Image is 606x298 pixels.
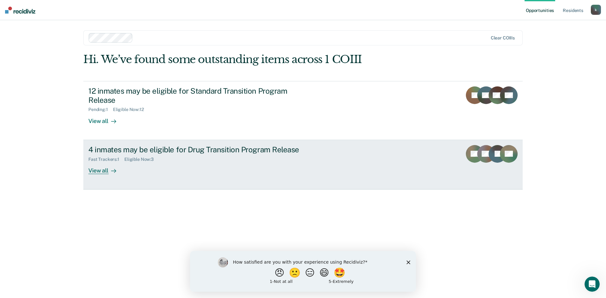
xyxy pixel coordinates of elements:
[83,140,523,190] a: 4 inmates may be eligible for Drug Transition Program ReleaseFast Trackers:1Eligible Now:3View all
[88,157,124,162] div: Fast Trackers : 1
[88,162,124,174] div: View all
[5,7,35,14] img: Recidiviz
[88,107,113,112] div: Pending : 1
[88,145,310,154] div: 4 inmates may be eligible for Drug Transition Program Release
[591,5,601,15] button: k
[585,277,600,292] iframe: Intercom live chat
[124,157,159,162] div: Eligible Now : 3
[83,81,523,140] a: 12 inmates may be eligible for Standard Transition Program ReleasePending:1Eligible Now:12View all
[83,53,435,66] div: Hi. We’ve found some outstanding items across 1 COIII
[88,112,124,125] div: View all
[190,251,416,292] iframe: Survey by Kim from Recidiviz
[88,86,310,105] div: 12 inmates may be eligible for Standard Transition Program Release
[113,107,149,112] div: Eligible Now : 12
[491,35,515,41] div: Clear COIIIs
